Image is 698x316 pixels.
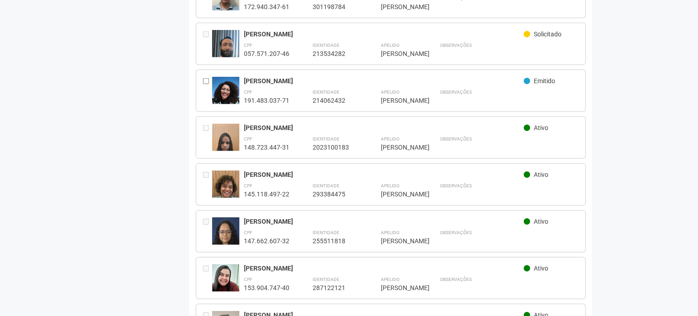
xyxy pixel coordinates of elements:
span: Ativo [534,218,548,225]
div: Entre em contato com a Aministração para solicitar o cancelamento ou 2a via [203,30,212,58]
strong: Apelido [380,90,399,95]
strong: Apelido [380,183,399,188]
span: Ativo [534,124,548,131]
div: Entre em contato com a Aministração para solicitar o cancelamento ou 2a via [203,171,212,198]
img: user.jpg [212,171,239,219]
strong: Observações [440,183,471,188]
img: user.jpg [212,264,239,301]
div: 147.662.607-32 [244,237,289,245]
strong: Identidade [312,43,339,48]
div: 255511818 [312,237,358,245]
span: Ativo [534,265,548,272]
div: Entre em contato com a Aministração para solicitar o cancelamento ou 2a via [203,124,212,151]
strong: CPF [244,136,253,141]
div: Entre em contato com a Aministração para solicitar o cancelamento ou 2a via [203,264,212,292]
img: user.jpg [212,77,239,113]
div: [PERSON_NAME] [380,96,417,105]
strong: Observações [440,136,471,141]
div: [PERSON_NAME] [244,217,524,226]
strong: Observações [440,277,471,282]
strong: CPF [244,90,253,95]
strong: Observações [440,43,471,48]
div: 191.483.037-71 [244,96,289,105]
img: user.jpg [212,124,239,172]
span: Ativo [534,171,548,178]
div: [PERSON_NAME] [380,190,417,198]
div: 057.571.207-46 [244,50,289,58]
div: 153.904.747-40 [244,284,289,292]
span: Solicitado [534,30,561,38]
strong: Identidade [312,183,339,188]
strong: Apelido [380,277,399,282]
div: [PERSON_NAME] [244,77,524,85]
div: [PERSON_NAME] [244,264,524,272]
div: [PERSON_NAME] [380,143,417,151]
div: 287122121 [312,284,358,292]
strong: CPF [244,43,253,48]
div: [PERSON_NAME] [244,124,524,132]
div: [PERSON_NAME] [244,171,524,179]
div: 213534282 [312,50,358,58]
div: [PERSON_NAME] [380,284,417,292]
strong: Identidade [312,90,339,95]
div: 214062432 [312,96,358,105]
img: user.jpg [212,30,239,79]
span: Emitido [534,77,555,85]
strong: Apelido [380,230,399,235]
img: user.jpg [212,217,239,266]
strong: CPF [244,230,253,235]
strong: Identidade [312,277,339,282]
strong: CPF [244,277,253,282]
div: [PERSON_NAME] [380,3,417,11]
strong: Observações [440,230,471,235]
div: 172.940.347-61 [244,3,289,11]
strong: Apelido [380,136,399,141]
div: 2023100183 [312,143,358,151]
strong: Observações [440,90,471,95]
strong: CPF [244,183,253,188]
div: 145.118.497-22 [244,190,289,198]
div: Entre em contato com a Aministração para solicitar o cancelamento ou 2a via [203,217,212,245]
strong: Identidade [312,230,339,235]
div: 148.723.447-31 [244,143,289,151]
div: [PERSON_NAME] [244,30,524,38]
div: 293384475 [312,190,358,198]
div: [PERSON_NAME] [380,237,417,245]
strong: Apelido [380,43,399,48]
div: [PERSON_NAME] [380,50,417,58]
strong: Identidade [312,136,339,141]
div: 301198784 [312,3,358,11]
